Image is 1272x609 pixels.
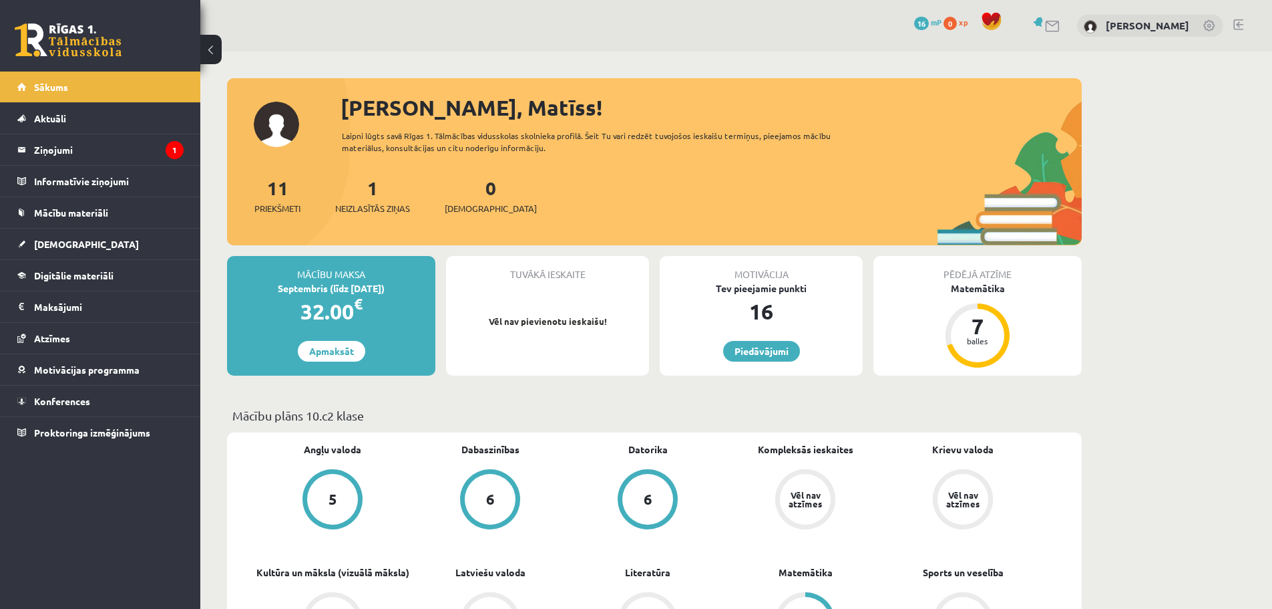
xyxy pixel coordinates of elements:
span: mP [931,17,941,27]
a: Ziņojumi1 [17,134,184,165]
span: Priekšmeti [254,202,300,215]
span: € [354,294,363,314]
a: Kompleksās ieskaites [758,443,853,457]
a: 0 xp [943,17,974,27]
a: Konferences [17,386,184,416]
a: Apmaksāt [298,341,365,362]
a: Maksājumi [17,291,184,322]
a: Sākums [17,72,184,102]
a: Matemātika [779,566,833,580]
div: Vēl nav atzīmes [944,491,982,508]
span: Atzīmes [34,332,70,344]
div: 6 [644,492,652,507]
span: xp [959,17,968,27]
span: Mācību materiāli [34,207,108,219]
a: 5 [254,469,411,532]
div: Septembris (līdz [DATE]) [227,281,435,295]
a: Rīgas 1. Tālmācības vidusskola [15,23,122,57]
span: 16 [914,17,929,30]
a: Angļu valoda [304,443,361,457]
i: 1 [166,141,184,159]
div: Vēl nav atzīmes [787,491,824,508]
span: Digitālie materiāli [34,269,114,281]
div: 16 [660,295,863,328]
div: 5 [329,492,337,507]
div: [PERSON_NAME], Matīss! [341,92,1082,124]
div: Mācību maksa [227,256,435,281]
a: Mācību materiāli [17,197,184,228]
a: Motivācijas programma [17,354,184,385]
a: 11Priekšmeti [254,176,300,215]
a: Datorika [628,443,668,457]
p: Mācību plāns 10.c2 klase [232,406,1076,424]
a: 0[DEMOGRAPHIC_DATA] [445,176,537,215]
div: Laipni lūgts savā Rīgas 1. Tālmācības vidusskolas skolnieka profilā. Šeit Tu vari redzēt tuvojošo... [342,130,855,154]
div: Tuvākā ieskaite [446,256,649,281]
a: Piedāvājumi [723,341,800,362]
a: 6 [569,469,726,532]
a: [DEMOGRAPHIC_DATA] [17,229,184,259]
a: Atzīmes [17,323,184,354]
a: Digitālie materiāli [17,260,184,291]
legend: Informatīvie ziņojumi [34,166,184,197]
div: 32.00 [227,295,435,328]
legend: Maksājumi [34,291,184,322]
span: Motivācijas programma [34,364,140,376]
img: Matīss Magone [1084,20,1097,33]
div: Tev pieejamie punkti [660,281,863,295]
div: Matemātika [873,281,1082,295]
div: balles [958,337,998,345]
span: Konferences [34,395,90,407]
legend: Ziņojumi [34,134,184,165]
span: Proktoringa izmēģinājums [34,427,150,439]
a: Matemātika 7 balles [873,281,1082,370]
div: 7 [958,316,998,337]
a: Aktuāli [17,103,184,134]
p: Vēl nav pievienotu ieskaišu! [453,315,642,328]
span: Sākums [34,81,68,93]
span: Neizlasītās ziņas [335,202,410,215]
span: [DEMOGRAPHIC_DATA] [34,238,139,250]
a: Vēl nav atzīmes [884,469,1042,532]
a: Dabaszinības [461,443,519,457]
a: Vēl nav atzīmes [726,469,884,532]
div: 6 [486,492,495,507]
a: 1Neizlasītās ziņas [335,176,410,215]
span: 0 [943,17,957,30]
a: [PERSON_NAME] [1106,19,1189,32]
a: Kultūra un māksla (vizuālā māksla) [256,566,409,580]
a: 6 [411,469,569,532]
div: Motivācija [660,256,863,281]
span: [DEMOGRAPHIC_DATA] [445,202,537,215]
a: Literatūra [625,566,670,580]
a: Latviešu valoda [455,566,525,580]
a: Krievu valoda [932,443,994,457]
a: 16 mP [914,17,941,27]
span: Aktuāli [34,112,66,124]
a: Proktoringa izmēģinājums [17,417,184,448]
a: Informatīvie ziņojumi [17,166,184,197]
div: Pēdējā atzīme [873,256,1082,281]
a: Sports un veselība [923,566,1004,580]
